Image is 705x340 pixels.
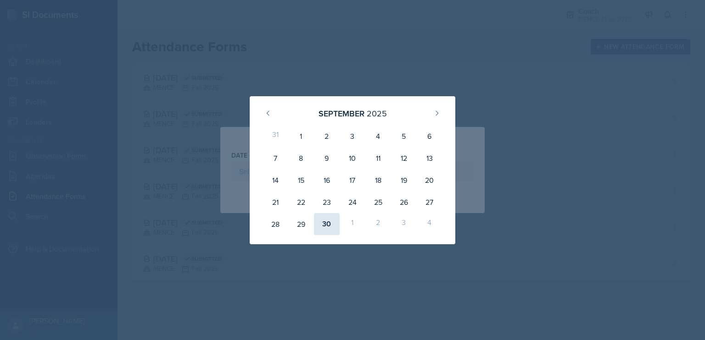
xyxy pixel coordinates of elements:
[340,213,365,235] div: 1
[319,107,364,120] div: September
[263,213,288,235] div: 28
[391,213,417,235] div: 3
[365,213,391,235] div: 2
[314,191,340,213] div: 23
[288,125,314,147] div: 1
[365,125,391,147] div: 4
[391,169,417,191] div: 19
[365,169,391,191] div: 18
[391,125,417,147] div: 5
[417,169,442,191] div: 20
[288,213,314,235] div: 29
[340,169,365,191] div: 17
[314,125,340,147] div: 2
[417,213,442,235] div: 4
[263,191,288,213] div: 21
[365,147,391,169] div: 11
[288,147,314,169] div: 8
[263,147,288,169] div: 7
[340,147,365,169] div: 10
[417,125,442,147] div: 6
[340,125,365,147] div: 3
[263,125,288,147] div: 31
[340,191,365,213] div: 24
[288,191,314,213] div: 22
[417,147,442,169] div: 13
[314,169,340,191] div: 16
[391,147,417,169] div: 12
[367,107,387,120] div: 2025
[314,147,340,169] div: 9
[314,213,340,235] div: 30
[417,191,442,213] div: 27
[391,191,417,213] div: 26
[288,169,314,191] div: 15
[263,169,288,191] div: 14
[365,191,391,213] div: 25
